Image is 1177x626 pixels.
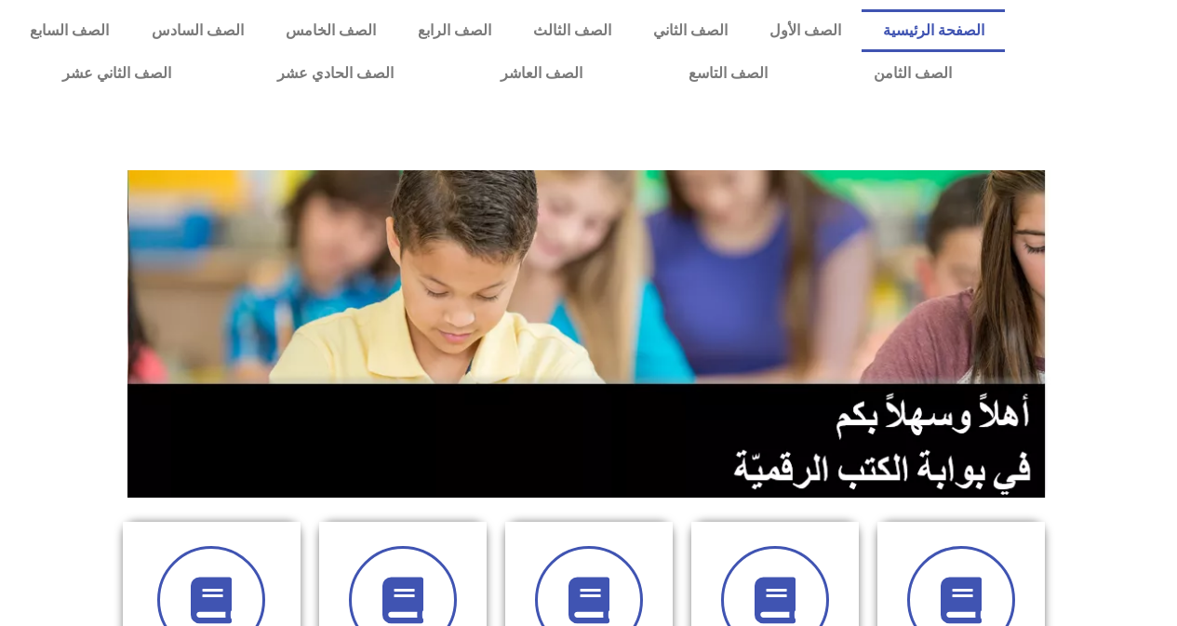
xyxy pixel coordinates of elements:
a: الصف الرابع [396,9,512,52]
a: الصف التاسع [635,52,821,95]
a: الصفحة الرئيسية [862,9,1005,52]
a: الصف الحادي عشر [224,52,447,95]
a: الصف السابع [9,9,130,52]
a: الصف الثاني [632,9,748,52]
a: الصف الأول [748,9,862,52]
a: الصف الثاني عشر [9,52,224,95]
a: الصف الخامس [264,9,396,52]
a: الصف السادس [130,9,264,52]
a: الصف العاشر [448,52,635,95]
a: الصف الثالث [512,9,632,52]
a: الصف الثامن [821,52,1005,95]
